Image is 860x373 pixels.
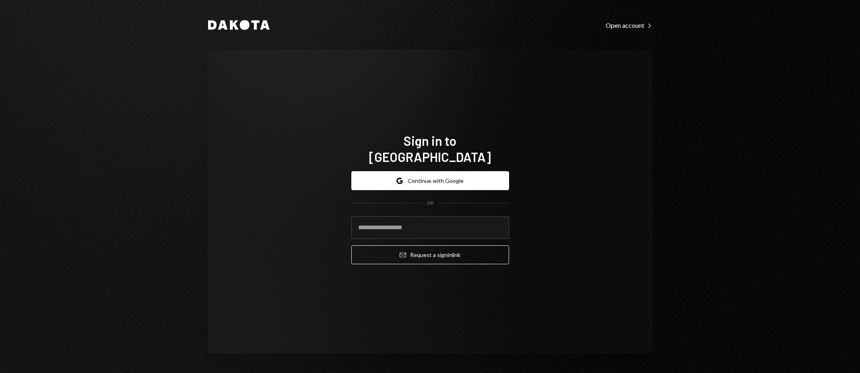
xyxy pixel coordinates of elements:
[351,171,509,190] button: Continue with Google
[351,245,509,264] button: Request a signinlink
[427,200,433,207] div: OR
[606,21,652,29] a: Open account
[351,133,509,165] h1: Sign in to [GEOGRAPHIC_DATA]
